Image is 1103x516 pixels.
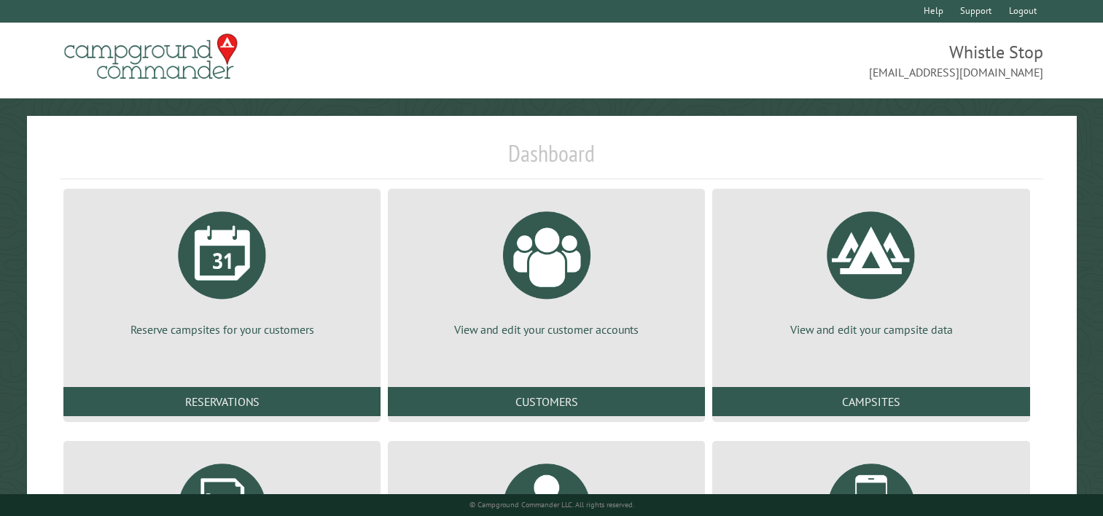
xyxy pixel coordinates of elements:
a: Customers [388,387,705,416]
p: View and edit your campsite data [730,321,1012,337]
h1: Dashboard [60,139,1043,179]
span: Whistle Stop [EMAIL_ADDRESS][DOMAIN_NAME] [552,40,1044,81]
a: Reserve campsites for your customers [81,200,363,337]
img: Campground Commander [60,28,242,85]
small: © Campground Commander LLC. All rights reserved. [469,500,634,509]
a: View and edit your customer accounts [405,200,687,337]
a: View and edit your campsite data [730,200,1012,337]
p: View and edit your customer accounts [405,321,687,337]
a: Reservations [63,387,381,416]
a: Campsites [712,387,1029,416]
p: Reserve campsites for your customers [81,321,363,337]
